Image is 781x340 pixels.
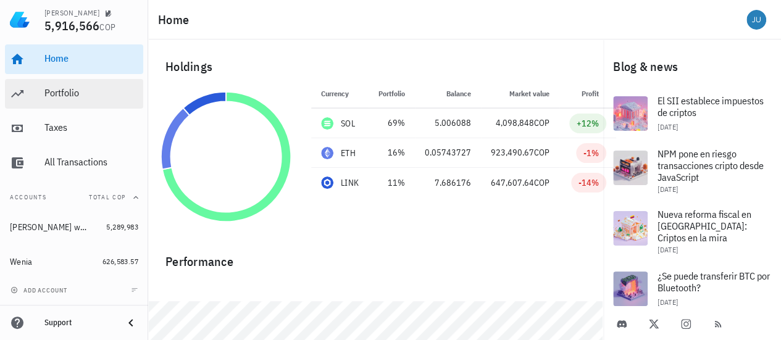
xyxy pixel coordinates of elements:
span: 4,098,848 [496,117,534,128]
span: COP [534,147,549,158]
th: Market value [481,79,559,109]
span: add account [13,286,67,294]
span: [DATE] [658,122,678,131]
span: NPM pone en riesgo transacciones cripto desde JavaScript [658,147,764,183]
a: El SII establece impuestos de criptos [DATE] [603,86,781,141]
div: LINK-icon [321,176,333,189]
div: ETH-icon [321,147,333,159]
span: [DATE] [658,297,678,307]
a: All Transactions [5,148,143,178]
div: avatar [746,10,766,30]
h1: Home [158,10,194,30]
div: All Transactions [44,156,138,168]
div: -1% [583,147,599,159]
div: Holdings [156,47,596,86]
button: AccountsTotal COP [5,183,143,212]
div: 7.686176 [425,176,471,189]
span: Profit [582,89,606,98]
span: 923,490.67 [491,147,534,158]
span: El SII establece impuestos de criptos [658,94,764,118]
img: LedgiFi [10,10,30,30]
div: Taxes [44,122,138,133]
div: Support [44,318,114,328]
span: [DATE] [658,245,678,254]
div: 16% [378,146,405,159]
span: Nueva reforma fiscal en [GEOGRAPHIC_DATA]: Criptos en la mira [658,208,751,244]
div: 0.05743727 [425,146,471,159]
span: 647,607.64 [491,177,534,188]
div: Blog & news [603,47,781,86]
span: Total COP [89,193,126,201]
span: COP [534,117,549,128]
span: 5,916,566 [44,17,99,34]
div: -14% [578,176,599,189]
div: SOL-icon [321,117,333,130]
div: +12% [577,117,599,130]
span: 5,289,983 [106,222,138,231]
a: Nueva reforma fiscal en [GEOGRAPHIC_DATA]: Criptos en la mira [DATE] [603,201,781,262]
a: Home [5,44,143,74]
div: Wenia [10,257,32,267]
a: Portfolio [5,79,143,109]
div: 11% [378,176,405,189]
a: [PERSON_NAME] wallet 5,289,983 [5,212,143,242]
div: [PERSON_NAME] [44,8,99,18]
span: COP [534,177,549,188]
th: Portfolio [369,79,415,109]
th: Balance [415,79,481,109]
th: Currency [311,79,369,109]
span: COP [99,22,115,33]
span: 626,583.57 [102,257,138,266]
a: ¿Se puede transferir BTC por Bluetooth? [DATE] [603,262,781,316]
div: [PERSON_NAME] wallet [10,222,89,233]
div: SOL [341,117,355,130]
a: NPM pone en riesgo transacciones cripto desde JavaScript [DATE] [603,141,781,201]
span: [DATE] [658,185,678,194]
div: 5.006088 [425,117,471,130]
div: Performance [156,242,596,272]
div: ETH [341,147,356,159]
span: ¿Se puede transferir BTC por Bluetooth? [658,270,770,294]
div: LINK [341,176,359,189]
button: add account [7,284,72,296]
div: 69% [378,117,405,130]
a: Taxes [5,114,143,143]
div: Portfolio [44,87,138,99]
a: Wenia 626,583.57 [5,247,143,276]
div: Home [44,52,138,64]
